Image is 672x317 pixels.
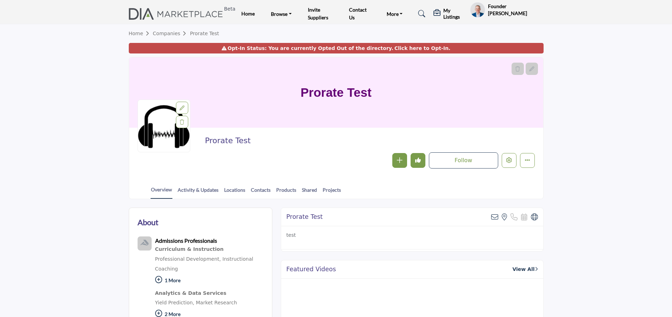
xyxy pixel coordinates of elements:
a: Search [411,8,430,19]
p: test [286,232,538,239]
a: Locations [224,186,246,198]
button: Follow [429,152,498,169]
h5: My Listings [443,7,467,20]
button: Show hide supplier dropdown [470,2,485,18]
a: Products [276,186,297,198]
a: Curriculum & Instruction [155,245,264,254]
a: Projects [322,186,341,198]
a: Yield Prediction, [155,300,195,305]
h2: About [138,216,158,228]
a: Browse [266,9,297,19]
h2: Featured Videos [286,266,336,273]
img: site Logo [129,8,227,20]
a: Beta [129,8,227,20]
h2: Prorate Test [205,136,398,145]
a: Analytics & Data Services [155,289,264,298]
b: Admissions Professionals [155,237,217,244]
div: Aspect Ratio:6:1,Size:1200x200px [526,63,538,75]
h1: Prorate Test [300,57,372,128]
a: Invite Suppliers [308,7,328,20]
a: Instructional Coaching [155,256,253,272]
a: Home [241,11,255,17]
a: Companies [153,31,190,36]
a: Shared [302,186,317,198]
a: Professional Development, [155,256,221,262]
div: My Listings [433,7,467,20]
div: Legal guidance and representation for schools navigating complex regulations and legal matters. [155,289,264,298]
div: Aspect Ratio:1:1,Size:400x400px [176,102,188,114]
a: Home [129,31,153,36]
a: Market Research [196,300,237,305]
button: Category Icon [138,236,152,251]
button: Edit company [502,153,516,168]
a: Prorate Test [190,31,219,36]
h5: Founder [PERSON_NAME] [488,3,544,17]
p: 1 More [155,274,264,289]
h6: Beta [224,6,235,12]
button: More details [520,153,535,168]
button: Undo like [411,153,425,168]
a: Admissions Professionals [155,238,217,244]
h2: Prorate Test [286,213,323,221]
a: Contact Us [349,7,367,20]
a: Click here to Opt-In. [394,45,450,52]
a: View All [512,266,538,273]
a: More [382,9,408,19]
a: Overview [151,186,172,199]
a: Contacts [251,186,271,198]
div: Opt-In Status: You are currently Opted Out of the directory. [129,43,544,53]
div: Proven fundraising strategies to help schools reach financial goals and support key initiatives. [155,245,264,254]
a: Activity & Updates [177,186,219,198]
